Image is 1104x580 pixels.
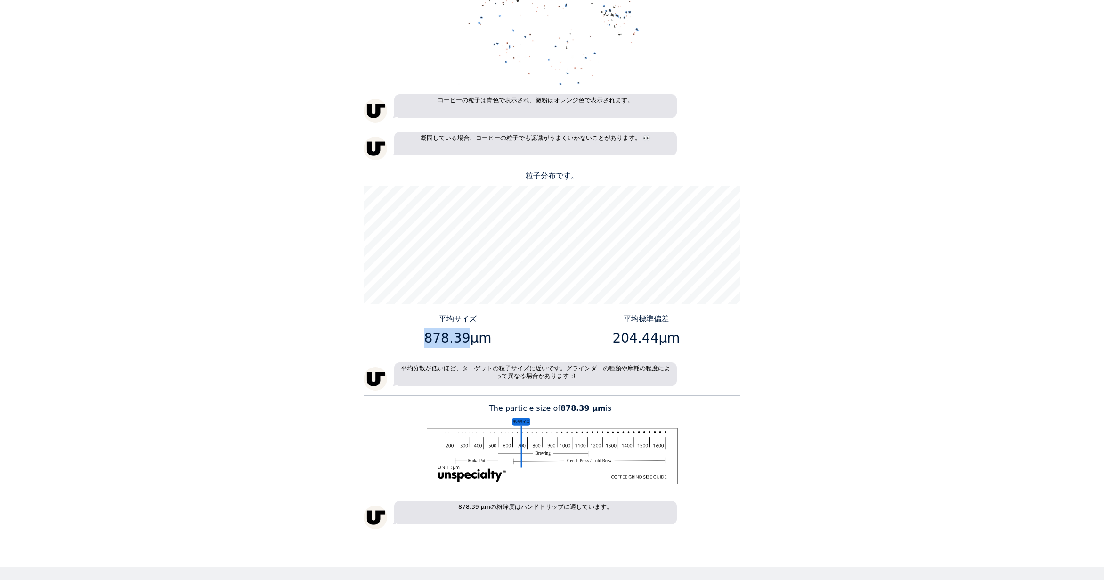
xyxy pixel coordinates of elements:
[367,328,549,348] p: 878.39μm
[394,94,677,118] p: コーヒーの粒子は青色で表示され、微粉はオレンジ色で表示されます。
[556,313,737,325] p: 平均標準偏差
[560,404,606,413] b: 878.39 μm
[394,132,677,155] p: 凝固している場合、コーヒーの粒子でも認識がうまくいかないことがあります。 👀
[394,501,677,524] p: 878.39 µmの粉砕度はハンドドリップに適しています。
[364,99,387,123] img: unspecialty-logo
[364,403,740,414] p: The particle size of is
[367,313,549,325] p: 平均サイズ
[364,137,387,160] img: unspecialty-logo
[364,506,387,529] img: unspecialty-logo
[513,419,530,424] tspan: 平均サイズ
[364,170,740,181] p: 粒子分布です。
[556,328,737,348] p: 204.44μm
[394,362,677,386] p: 平均分散が低いほど、ターゲットの粒子サイズに近いです。グラインダーの種類や摩耗の程度によって異なる場合があります :)
[364,367,387,391] img: unspecialty-logo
